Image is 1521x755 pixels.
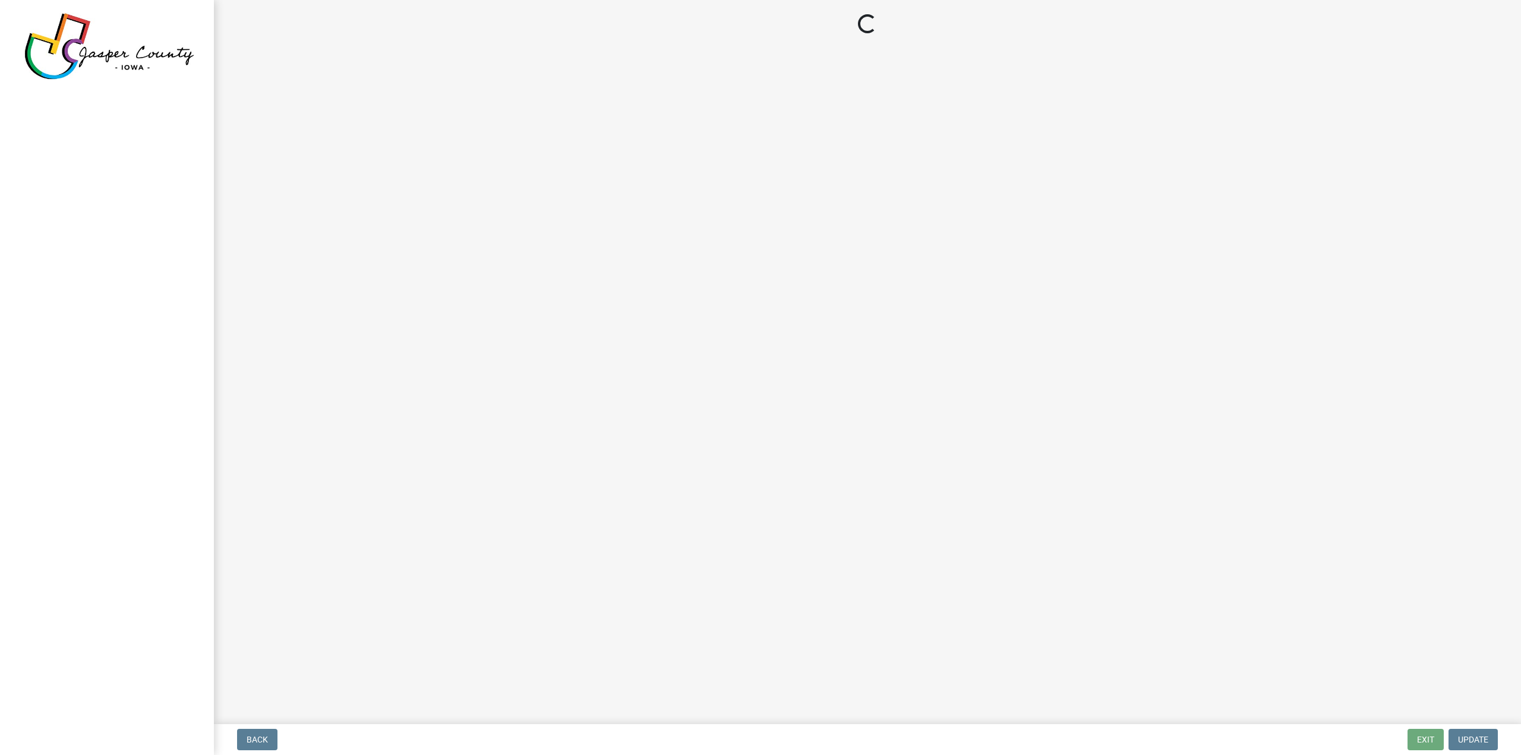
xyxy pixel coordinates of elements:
[1458,735,1488,744] span: Update
[24,12,195,80] img: Jasper County, Iowa
[1449,729,1498,750] button: Update
[247,735,268,744] span: Back
[237,729,277,750] button: Back
[1408,729,1444,750] button: Exit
